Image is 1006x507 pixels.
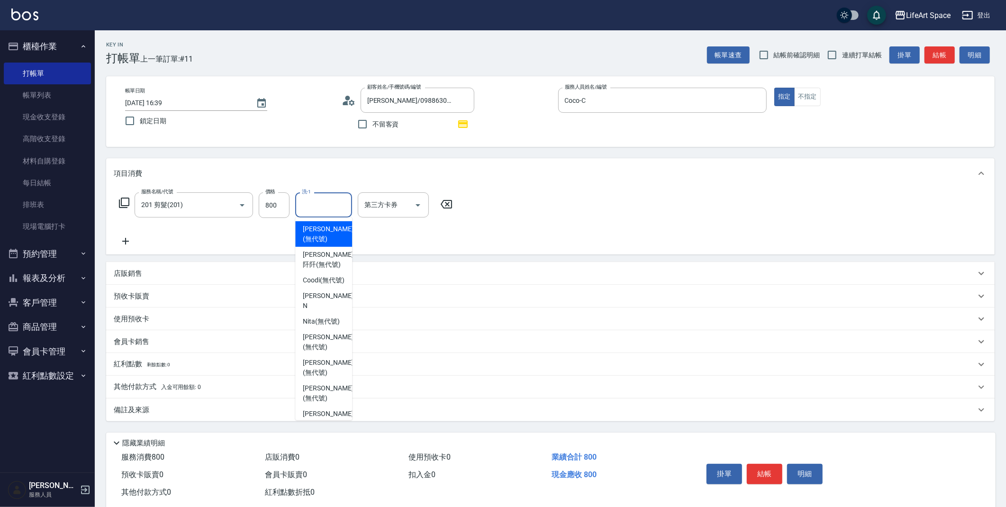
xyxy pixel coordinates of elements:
span: [PERSON_NAME]阡阡 (無代號) [303,250,353,270]
button: 報表及分析 [4,266,91,290]
a: 帳單列表 [4,84,91,106]
label: 價格 [265,188,275,195]
span: 使用預收卡 0 [408,453,451,462]
label: 洗-1 [302,188,311,195]
h2: Key In [106,42,140,48]
span: 預收卡販賣 0 [121,470,163,479]
button: 紅利點數設定 [4,363,91,388]
p: 使用預收卡 [114,314,149,324]
span: 鎖定日期 [140,116,166,126]
span: 服務消費 800 [121,453,164,462]
button: 結帳 [747,464,782,484]
button: Choose date, selected date is 2025-08-18 [250,92,273,115]
button: 帳單速查 [707,46,750,64]
div: 會員卡銷售 [106,330,995,353]
span: [PERSON_NAME] (無代號) [303,332,353,352]
button: Open [410,198,426,213]
span: 連續打單結帳 [842,50,882,60]
button: 明細 [960,46,990,64]
span: 剩餘點數: 0 [147,362,171,367]
p: 備註及來源 [114,405,149,415]
span: 不留客資 [372,119,399,129]
span: 現金應收 800 [552,470,597,479]
img: Person [8,480,27,499]
p: 紅利點數 [114,359,170,370]
button: 結帳 [924,46,955,64]
a: 材料自購登錄 [4,150,91,172]
div: 使用預收卡 [106,308,995,330]
button: 商品管理 [4,315,91,339]
label: 服務名稱/代號 [141,188,173,195]
label: 帳單日期 [125,87,145,94]
div: LifeArt Space [906,9,951,21]
input: YYYY/MM/DD hh:mm [125,95,246,111]
span: [PERSON_NAME] (無代號) [303,358,353,378]
p: 隱藏業績明細 [122,438,165,448]
button: 掛單 [889,46,920,64]
button: 掛單 [707,464,742,484]
div: 店販銷售 [106,262,995,285]
div: 預收卡販賣 [106,285,995,308]
button: 登出 [958,7,995,24]
a: 現金收支登錄 [4,106,91,128]
div: 備註及來源 [106,398,995,421]
button: 明細 [787,464,823,484]
span: 上一筆訂單:#11 [140,53,193,65]
img: Logo [11,9,38,20]
span: 其他付款方式 0 [121,488,171,497]
span: 結帳前確認明細 [774,50,820,60]
span: 入金可用餘額: 0 [161,384,201,390]
div: 項目消費 [106,158,995,189]
button: 指定 [774,88,795,106]
span: [PERSON_NAME] -N [303,291,355,311]
span: 紅利點數折抵 0 [265,488,315,497]
a: 排班表 [4,194,91,216]
button: LifeArt Space [891,6,954,25]
button: 會員卡管理 [4,339,91,364]
button: 預約管理 [4,242,91,266]
p: 項目消費 [114,169,142,179]
span: 業績合計 800 [552,453,597,462]
label: 顧客姓名/手機號碼/編號 [367,83,421,91]
span: Nita (無代號) [303,317,340,326]
button: Open [235,198,250,213]
p: 店販銷售 [114,269,142,279]
h5: [PERSON_NAME] [29,481,77,490]
h3: 打帳單 [106,52,140,65]
button: 不指定 [794,88,821,106]
span: 店販消費 0 [265,453,299,462]
a: 現場電腦打卡 [4,216,91,237]
p: 預收卡販賣 [114,291,149,301]
button: 櫃檯作業 [4,34,91,59]
span: 扣入金 0 [408,470,435,479]
span: [PERSON_NAME] (無代號) [303,224,353,244]
div: 紅利點數剩餘點數: 0 [106,353,995,376]
p: 服務人員 [29,490,77,499]
p: 其他付款方式 [114,382,201,392]
span: [PERSON_NAME] (無代號) [303,383,353,403]
span: Coodi (無代號) [303,275,344,285]
p: 會員卡銷售 [114,337,149,347]
label: 服務人員姓名/編號 [565,83,607,91]
a: 每日結帳 [4,172,91,194]
span: 會員卡販賣 0 [265,470,307,479]
button: 客戶管理 [4,290,91,315]
a: 打帳單 [4,63,91,84]
span: [PERSON_NAME] (無代號) [303,409,353,429]
a: 高階收支登錄 [4,128,91,150]
button: save [867,6,886,25]
div: 其他付款方式入金可用餘額: 0 [106,376,995,398]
